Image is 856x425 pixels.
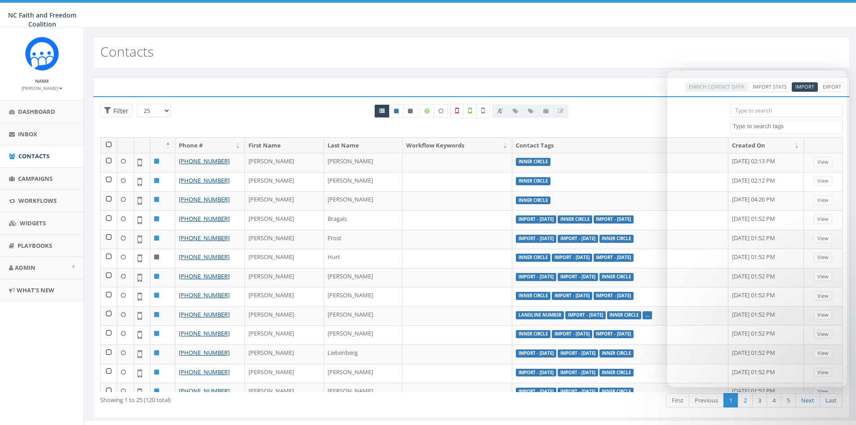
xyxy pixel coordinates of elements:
div: Showing 1 to 25 (120 total) [100,392,402,404]
span: Widgets [20,219,46,227]
td: Frost [324,230,403,249]
label: Import - [DATE] [594,292,634,300]
td: [PERSON_NAME] [245,210,324,230]
label: Inner Circle [599,388,634,396]
a: [PHONE_NUMBER] [179,215,230,223]
td: [PERSON_NAME] [245,191,324,210]
a: 3 [752,393,767,408]
a: Opted Out [403,104,417,118]
td: [PERSON_NAME] [324,172,403,192]
a: Previous [689,393,724,408]
label: Import - [DATE] [565,311,606,319]
label: Import - [DATE] [516,235,556,243]
td: Liebenberg [324,344,403,364]
span: Playbooks [18,242,52,250]
label: Import - [DATE] [516,388,556,396]
label: Import - [DATE] [516,215,556,224]
td: [PERSON_NAME] [245,325,324,344]
label: Inner Circle [516,177,550,185]
label: Inner Circle [607,311,642,319]
label: Import - [DATE] [558,349,598,358]
a: [PHONE_NUMBER] [179,387,230,395]
a: [PHONE_NUMBER] [179,349,230,357]
td: [PERSON_NAME] [245,306,324,326]
td: [PERSON_NAME] [324,287,403,306]
span: Dashboard [18,107,55,116]
a: 4 [767,393,781,408]
label: Not Validated [476,104,490,118]
label: landline number [516,311,564,319]
label: Data Enriched [420,104,434,118]
i: This phone number is unsubscribed and has opted-out of all texts. [408,108,412,114]
a: [PHONE_NUMBER] [179,291,230,299]
label: Import - [DATE] [516,349,556,358]
td: [PERSON_NAME] [245,344,324,364]
label: Import - [DATE] [552,330,592,338]
img: Rally_Corp_Icon.png [25,37,59,71]
td: [PERSON_NAME] [324,268,403,287]
td: [PERSON_NAME] [245,153,324,172]
label: Validated [463,104,477,118]
a: ... [645,312,649,318]
label: Inner Circle [599,235,634,243]
span: Advance Filter [100,104,133,118]
th: Contact Tags [512,138,728,153]
label: Inner Circle [558,215,592,224]
td: [PERSON_NAME] [324,153,403,172]
h2: Contacts [100,44,154,59]
a: All contacts [374,104,390,118]
td: Hurt [324,249,403,268]
a: Next [795,393,820,408]
a: [PHONE_NUMBER] [179,234,230,242]
td: [PERSON_NAME] [324,306,403,326]
th: Last Name [324,138,403,153]
td: [PERSON_NAME] [245,268,324,287]
td: [PERSON_NAME] [245,230,324,249]
td: [PERSON_NAME] [324,383,403,402]
a: [PERSON_NAME] [22,84,62,92]
label: Import - [DATE] [558,273,598,281]
label: Import - [DATE] [594,330,634,338]
td: Bragais [324,210,403,230]
a: [PHONE_NUMBER] [179,157,230,165]
td: [PERSON_NAME] [245,364,324,383]
a: View [814,387,832,396]
iframe: Intercom live chat [667,71,847,387]
td: [PERSON_NAME] [245,249,324,268]
a: [PHONE_NUMBER] [179,253,230,261]
a: [PHONE_NUMBER] [179,329,230,337]
td: [PERSON_NAME] [245,383,324,402]
td: [PERSON_NAME] [245,172,324,192]
label: Data not Enriched [434,104,448,118]
th: Phone #: activate to sort column ascending [175,138,245,153]
label: Import - [DATE] [594,254,634,262]
th: Workflow Keywords: activate to sort column ascending [403,138,512,153]
iframe: Intercom live chat [825,394,847,416]
a: 2 [738,393,753,408]
span: Contacts [18,152,49,160]
label: Import - [DATE] [594,215,634,224]
label: Import - [DATE] [516,369,556,377]
i: This phone number is subscribed and will receive texts. [394,108,399,114]
span: Filter [111,107,129,115]
span: What's New [17,286,54,294]
label: Import - [DATE] [558,369,598,377]
label: Inner Circle [516,330,550,338]
span: Admin [15,264,35,272]
a: [PHONE_NUMBER] [179,310,230,318]
label: Inner Circle [516,254,550,262]
small: Name [35,78,49,84]
label: Import - [DATE] [552,292,592,300]
span: NC Faith and Freedom Coalition [8,11,76,28]
label: Inner Circle [516,158,550,166]
label: Inner Circle [516,292,550,300]
label: Not a Mobile [450,104,464,118]
a: Last [820,393,843,408]
label: Inner Circle [599,273,634,281]
a: Active [389,104,404,118]
label: Import - [DATE] [558,388,598,396]
td: [PERSON_NAME] [324,191,403,210]
span: Campaigns [18,174,53,183]
a: [PHONE_NUMBER] [179,272,230,280]
a: [PHONE_NUMBER] [179,176,230,184]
